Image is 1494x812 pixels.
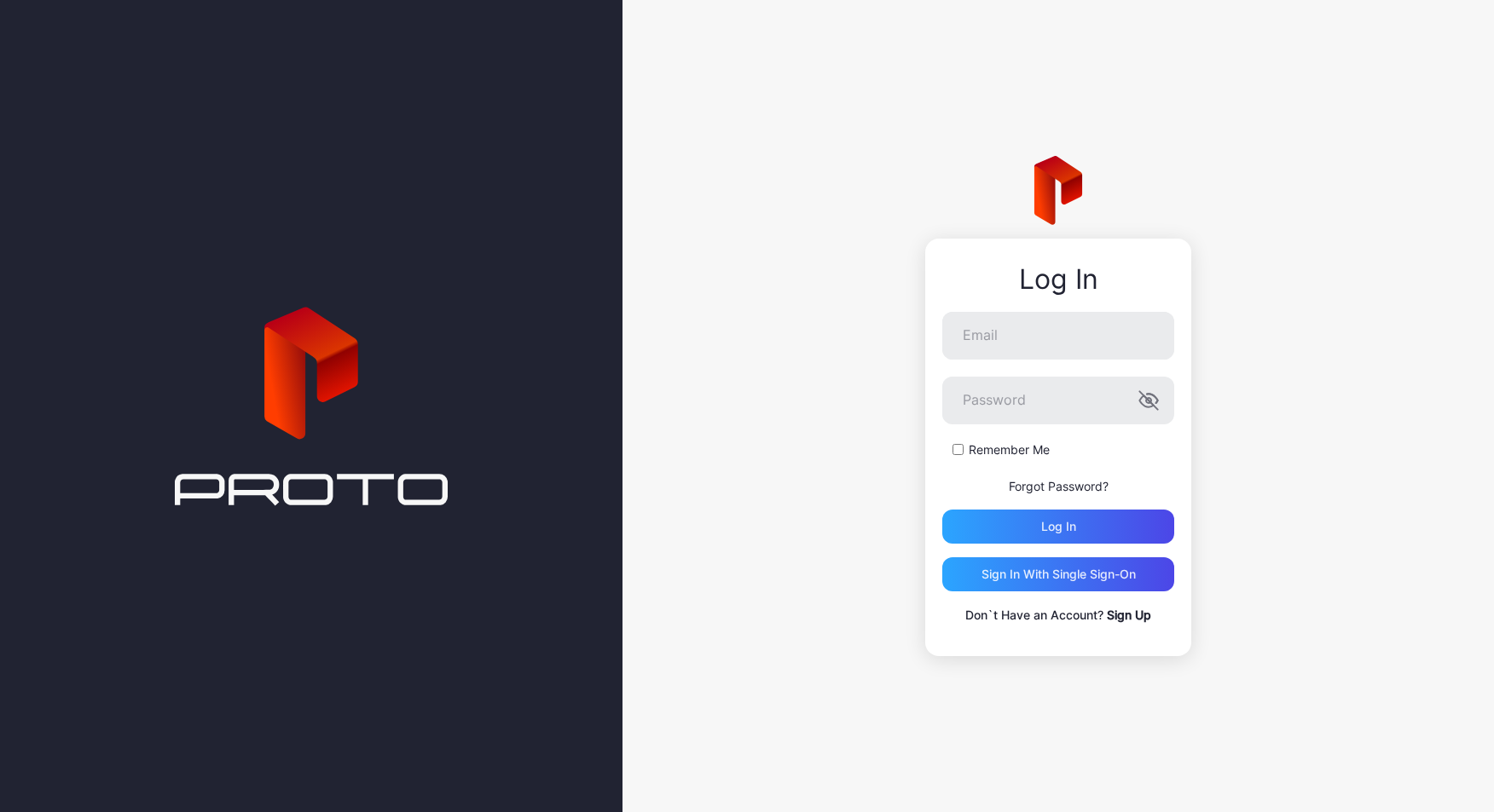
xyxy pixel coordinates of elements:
[942,510,1174,544] button: Log in
[1138,390,1159,411] button: Password
[942,312,1174,360] input: Email
[942,557,1174,591] button: Sign in With Single Sign-On
[969,441,1050,458] label: Remember Me
[1041,520,1076,533] div: Log in
[942,605,1174,625] p: Don`t Have an Account?
[942,264,1174,295] div: Log In
[942,377,1174,424] input: Password
[1107,608,1151,622] a: Sign Up
[1009,479,1109,493] a: Forgot Password?
[982,567,1136,581] div: Sign in With Single Sign-On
